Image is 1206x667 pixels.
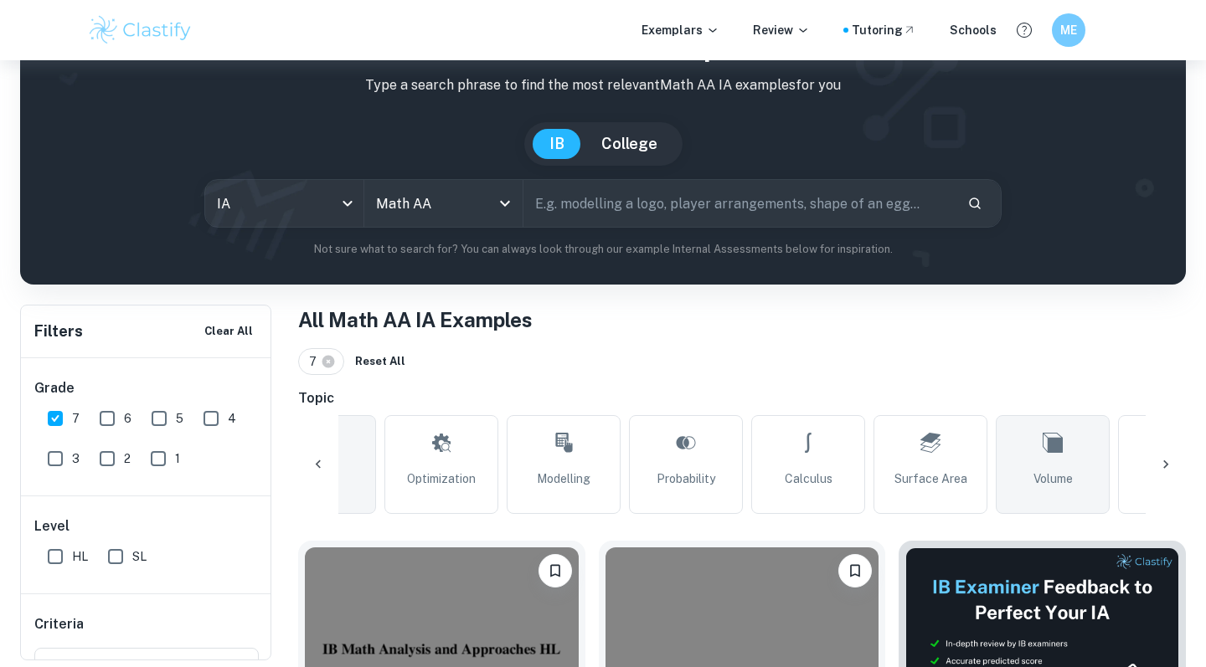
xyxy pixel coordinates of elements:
[298,388,1186,408] h6: Topic
[894,469,967,488] span: Surface Area
[124,409,131,428] span: 6
[657,469,715,488] span: Probability
[539,554,572,587] button: Bookmark
[852,21,916,39] a: Tutoring
[33,75,1172,95] p: Type a search phrase to find the most relevant Math AA IA examples for you
[132,547,147,566] span: SL
[351,349,410,374] button: Reset All
[176,409,183,428] span: 5
[407,469,476,488] span: Optimization
[523,180,954,227] input: E.g. modelling a logo, player arrangements, shape of an egg...
[1010,16,1038,44] button: Help and Feedback
[950,21,997,39] a: Schools
[124,449,131,468] span: 2
[1033,469,1073,488] span: Volume
[228,409,236,428] span: 4
[72,409,80,428] span: 7
[533,129,581,159] button: IB
[753,21,810,39] p: Review
[34,614,84,634] h6: Criteria
[298,348,344,375] div: 7
[1059,21,1079,39] h6: ME
[298,305,1186,335] h1: All Math AA IA Examples
[493,192,517,215] button: Open
[309,352,324,371] span: 7
[34,320,83,343] h6: Filters
[33,241,1172,258] p: Not sure what to search for? You can always look through our example Internal Assessments below f...
[838,554,872,587] button: Bookmark
[1052,13,1085,47] button: ME
[34,516,259,536] h6: Level
[200,319,257,344] button: Clear All
[72,547,88,566] span: HL
[205,180,363,227] div: IA
[537,469,590,488] span: Modelling
[785,469,832,488] span: Calculus
[961,189,989,218] button: Search
[175,449,180,468] span: 1
[72,449,80,468] span: 3
[642,21,719,39] p: Exemplars
[34,378,259,398] h6: Grade
[585,129,674,159] button: College
[87,13,193,47] img: Clastify logo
